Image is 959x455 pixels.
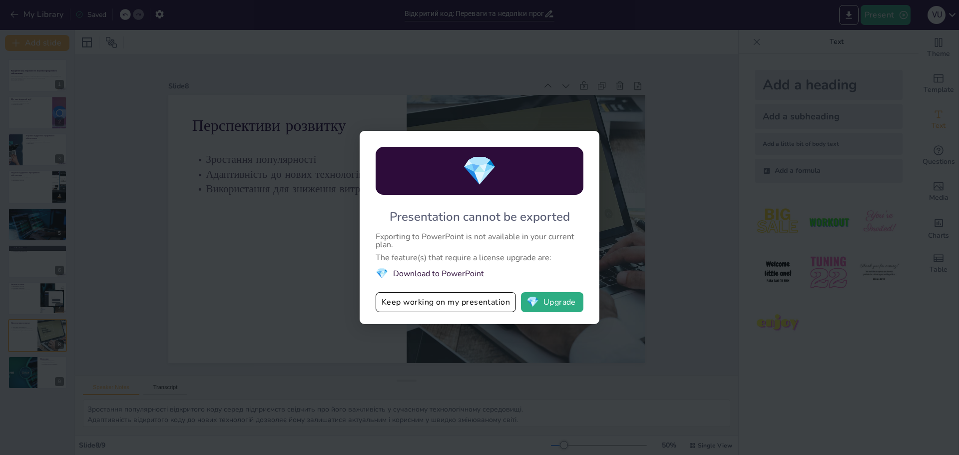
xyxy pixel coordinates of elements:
[462,152,497,190] span: diamond
[376,233,583,249] div: Exporting to PowerPoint is not available in your current plan.
[390,209,570,225] div: Presentation cannot be exported
[376,267,388,280] span: diamond
[376,292,516,312] button: Keep working on my presentation
[376,267,583,280] li: Download to PowerPoint
[526,297,539,307] span: diamond
[521,292,583,312] button: diamondUpgrade
[376,254,583,262] div: The feature(s) that require a license upgrade are:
